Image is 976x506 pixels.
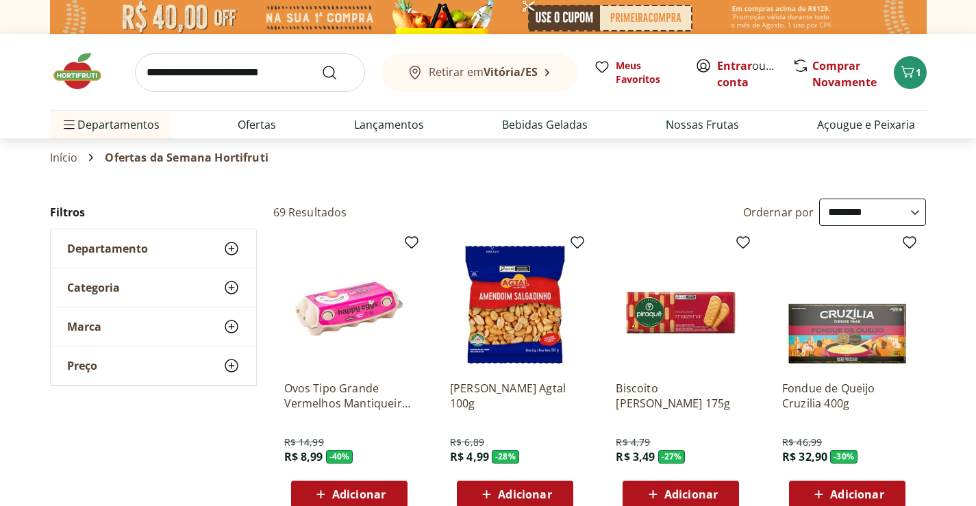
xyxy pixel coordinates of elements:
b: Vitória/ES [484,64,538,79]
span: - 30 % [830,450,858,464]
span: Adicionar [332,489,386,500]
span: Retirar em [429,66,538,78]
span: Preço [67,359,97,372]
span: R$ 4,99 [450,449,489,464]
span: Marca [67,320,101,333]
a: Açougue e Peixaria [817,116,915,133]
span: Adicionar [664,489,718,500]
span: - 40 % [326,450,353,464]
a: Lançamentos [354,116,424,133]
span: - 27 % [658,450,686,464]
img: Hortifruti [50,51,118,92]
a: Meus Favoritos [594,59,679,86]
span: R$ 3,49 [616,449,655,464]
span: R$ 6,89 [450,435,484,449]
span: - 28 % [492,450,519,464]
a: Ofertas [238,116,276,133]
a: Comprar Novamente [812,58,877,90]
a: [PERSON_NAME] Agtal 100g [450,381,580,411]
span: R$ 46,99 [782,435,822,449]
a: Bebidas Geladas [502,116,588,133]
span: Adicionar [830,489,884,500]
a: Biscoito [PERSON_NAME] 175g [616,381,746,411]
button: Preço [51,346,256,385]
a: Nossas Frutas [666,116,739,133]
h2: Filtros [50,199,257,226]
img: Biscoito Maizena Piraque 175g [616,240,746,370]
button: Menu [61,108,77,141]
span: 1 [916,66,921,79]
span: Departamento [67,242,148,255]
span: R$ 32,90 [782,449,827,464]
a: Fondue de Queijo Cruzilia 400g [782,381,912,411]
img: Amendoim Salgadinho Agtal 100g [450,240,580,370]
button: Carrinho [894,56,927,89]
button: Retirar emVitória/ES [381,53,577,92]
span: Departamentos [61,108,160,141]
span: Meus Favoritos [616,59,679,86]
span: R$ 14,99 [284,435,324,449]
span: R$ 8,99 [284,449,323,464]
a: Início [50,151,78,164]
span: ou [717,58,778,90]
h2: 69 Resultados [273,205,347,220]
a: Criar conta [717,58,792,90]
a: Entrar [717,58,752,73]
button: Marca [51,307,256,346]
button: Submit Search [321,64,354,81]
span: Categoria [67,281,120,294]
span: R$ 4,79 [616,435,650,449]
img: Fondue de Queijo Cruzilia 400g [782,240,912,370]
input: search [135,53,365,92]
span: Adicionar [498,489,551,500]
a: Ovos Tipo Grande Vermelhos Mantiqueira Happy Eggs 10 Unidades [284,381,414,411]
button: Categoria [51,268,256,307]
span: Ofertas da Semana Hortifruti [105,151,268,164]
button: Departamento [51,229,256,268]
label: Ordernar por [743,205,814,220]
img: Ovos Tipo Grande Vermelhos Mantiqueira Happy Eggs 10 Unidades [284,240,414,370]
